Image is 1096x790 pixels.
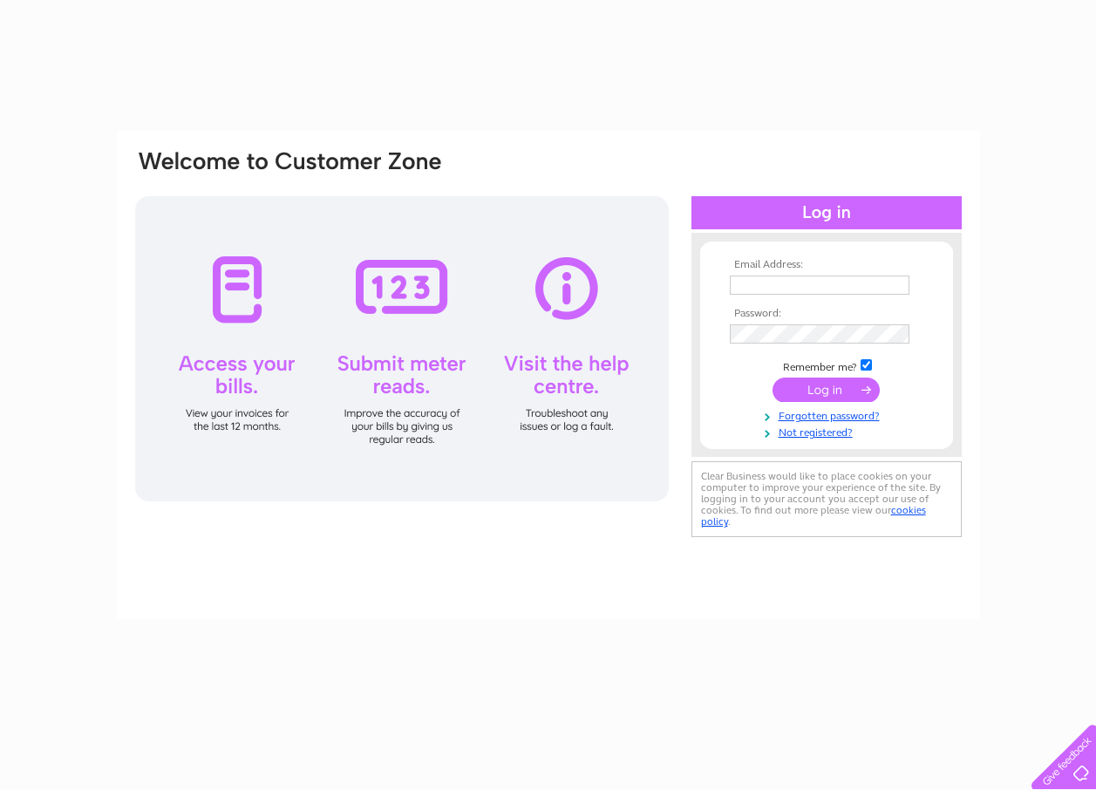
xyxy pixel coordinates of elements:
input: Submit [773,378,880,402]
a: Not registered? [730,423,928,439]
th: Email Address: [725,259,928,271]
a: Forgotten password? [730,406,928,423]
th: Password: [725,308,928,320]
a: cookies policy [701,504,926,528]
td: Remember me? [725,357,928,374]
div: Clear Business would like to place cookies on your computer to improve your experience of the sit... [691,461,962,537]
